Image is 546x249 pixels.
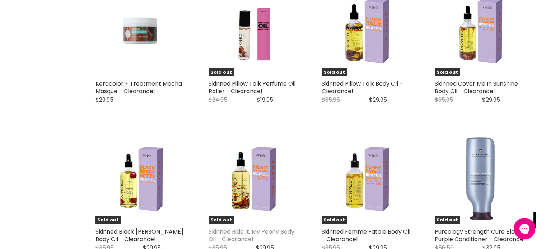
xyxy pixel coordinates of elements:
[322,133,413,224] a: Skinned Femme Fatale Body Oil - Clearance! Sold out
[95,80,182,95] a: Keracolor + Treatment Mocha Masque - Clearance!
[209,216,234,224] span: Sold out
[95,96,113,104] span: $29.95
[435,133,526,224] img: Pureology Strength Cure Blonde Purple Conditioner - Clearance!
[322,96,340,104] span: $35.95
[107,133,175,224] img: Skinned Black Berry Betty Body Oil - Clearance!
[220,133,288,224] img: Skinned Ride It, My Peony Body Oil - Clearance!
[209,68,234,77] span: Sold out
[95,133,187,224] a: Skinned Black Berry Betty Body Oil - Clearance! Sold out
[435,216,460,224] span: Sold out
[322,216,347,224] span: Sold out
[95,228,183,243] a: Skinned Black [PERSON_NAME] Body Oil - Clearance!
[510,215,539,242] iframe: Gorgias live chat messenger
[322,80,403,95] a: Skinned Pillow Talk Body Oil - Clearance!
[209,80,295,95] a: Skinned Pillow Talk Perfume Oil Roller - Clearance!
[257,96,273,104] span: $19.95
[435,228,526,243] a: Pureology Strength Cure Blonde Purple Conditioner - Clearance!
[322,228,410,243] a: Skinned Femme Fatale Body Oil - Clearance!
[322,68,347,77] span: Sold out
[209,228,294,243] a: Skinned Ride It, My Peony Body Oil - Clearance!
[482,96,500,104] span: $29.95
[435,80,518,95] a: Skinned Cover Me In Sunshine Body Oil - Clearance!
[333,133,401,224] img: Skinned Femme Fatale Body Oil - Clearance!
[209,96,227,104] span: $24.95
[209,133,300,224] a: Skinned Ride It, My Peony Body Oil - Clearance! Sold out
[435,96,453,104] span: $35.95
[95,216,121,224] span: Sold out
[435,68,460,77] span: Sold out
[369,96,387,104] span: $29.95
[435,133,526,224] a: Pureology Strength Cure Blonde Purple Conditioner - Clearance! Sold out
